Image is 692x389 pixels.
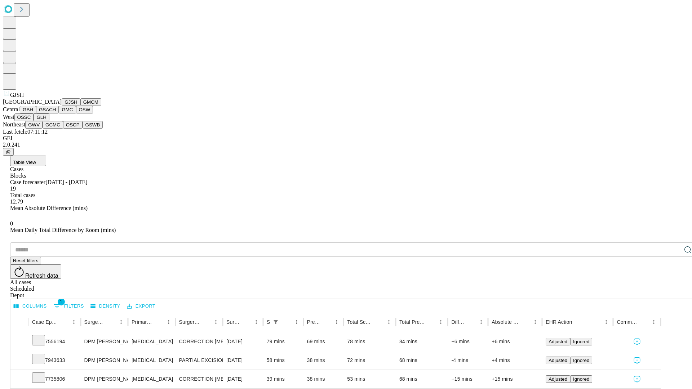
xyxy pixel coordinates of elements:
div: Predicted In Room Duration [307,319,321,325]
div: 53 mins [347,370,392,388]
div: 58 mins [267,351,300,370]
button: OSW [76,106,93,113]
div: +6 mins [492,332,538,351]
button: Show filters [271,317,281,327]
button: Menu [601,317,611,327]
div: DPM [PERSON_NAME] [PERSON_NAME] [84,332,124,351]
div: [DATE] [226,332,259,351]
button: Sort [106,317,116,327]
span: Last fetch: 07:11:12 [3,129,48,135]
div: Case Epic Id [32,319,58,325]
div: 38 mins [307,370,340,388]
span: Ignored [573,339,589,344]
div: [DATE] [226,351,259,370]
span: 12.79 [10,198,23,205]
button: Adjusted [546,338,570,345]
span: Total cases [10,192,35,198]
button: Sort [241,317,251,327]
div: Total Scheduled Duration [347,319,373,325]
div: [DATE] [226,370,259,388]
button: Reset filters [10,257,41,264]
span: Mean Absolute Difference (mins) [10,205,88,211]
div: 7735806 [32,370,77,388]
button: Expand [14,373,25,386]
button: Menu [164,317,174,327]
button: Export [125,301,157,312]
div: 1 active filter [271,317,281,327]
div: 79 mins [267,332,300,351]
div: 2.0.241 [3,142,689,148]
span: Case forecaster [10,179,45,185]
span: GJSH [10,92,24,98]
button: Expand [14,336,25,348]
div: CORRECTION [MEDICAL_DATA] [179,370,219,388]
span: Adjusted [549,339,567,344]
button: Menu [384,317,394,327]
div: Total Predicted Duration [399,319,425,325]
button: Refresh data [10,264,61,279]
button: GCMC [43,121,63,129]
span: Central [3,106,20,112]
span: 19 [10,185,16,192]
button: Menu [436,317,446,327]
button: Sort [466,317,476,327]
div: Absolute Difference [492,319,519,325]
button: Menu [116,317,126,327]
span: Adjusted [549,358,567,363]
div: 7943633 [32,351,77,370]
div: DPM [PERSON_NAME] [PERSON_NAME] [84,351,124,370]
button: Sort [281,317,292,327]
div: Difference [451,319,465,325]
div: Surgery Name [179,319,200,325]
div: +6 mins [451,332,484,351]
button: Menu [332,317,342,327]
button: Ignored [570,375,592,383]
span: Adjusted [549,376,567,382]
div: -4 mins [451,351,484,370]
span: @ [6,149,11,155]
span: Ignored [573,358,589,363]
button: GSWB [83,121,103,129]
button: GMCM [80,98,101,106]
span: Reset filters [13,258,38,263]
button: Sort [573,317,583,327]
button: Menu [292,317,302,327]
button: GWV [25,121,43,129]
span: Northeast [3,121,25,128]
div: Surgeon Name [84,319,105,325]
button: Sort [154,317,164,327]
button: Menu [476,317,486,327]
span: Refresh data [25,273,58,279]
span: [DATE] - [DATE] [45,179,87,185]
button: OSCP [63,121,83,129]
button: GSACH [36,106,59,113]
div: 68 mins [399,351,444,370]
div: 7556194 [32,332,77,351]
button: Sort [426,317,436,327]
button: Menu [251,317,261,327]
div: Comments [617,319,638,325]
span: 1 [58,298,65,305]
span: Table View [13,160,36,165]
div: [MEDICAL_DATA] [132,370,172,388]
button: Sort [321,317,332,327]
div: Primary Service [132,319,152,325]
button: Sort [201,317,211,327]
div: 69 mins [307,332,340,351]
div: Surgery Date [226,319,240,325]
span: Mean Daily Total Difference by Room (mins) [10,227,116,233]
div: 68 mins [399,370,444,388]
button: Show filters [52,300,86,312]
button: Table View [10,156,46,166]
div: DPM [PERSON_NAME] [PERSON_NAME] [84,370,124,388]
button: Expand [14,354,25,367]
button: Menu [69,317,79,327]
div: 78 mins [347,332,392,351]
button: Select columns [12,301,49,312]
button: GBH [20,106,36,113]
button: Menu [649,317,659,327]
span: 0 [10,220,13,227]
span: Ignored [573,376,589,382]
div: GEI [3,135,689,142]
div: EHR Action [546,319,572,325]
